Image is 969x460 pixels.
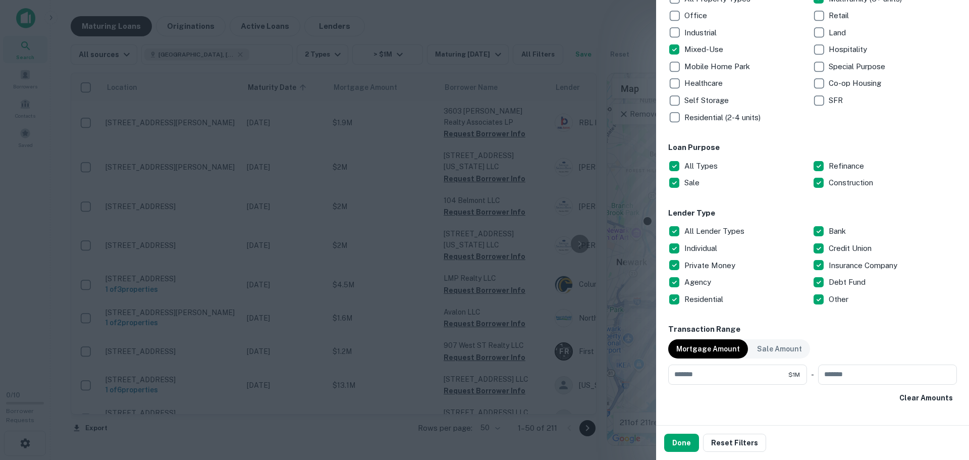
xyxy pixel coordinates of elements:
p: Industrial [684,27,719,39]
p: Residential (2-4 units) [684,112,763,124]
p: Mortgage Amount [676,343,740,354]
p: Residential [684,293,725,305]
span: $1M [788,370,800,379]
p: Special Purpose [829,61,887,73]
button: Done [664,434,699,452]
p: Construction [829,177,875,189]
p: Co-op Housing [829,77,883,89]
p: Healthcare [684,77,725,89]
p: Retail [829,10,851,22]
h6: Lender Type [668,208,957,219]
p: Other [829,293,850,305]
button: Clear Amounts [895,389,957,407]
p: Hospitality [829,43,869,56]
p: All Types [684,160,720,172]
p: Office [684,10,709,22]
h6: Loan Purpose [668,142,957,154]
div: - [811,365,814,385]
p: Debt Fund [829,276,868,288]
p: SFR [829,94,845,107]
p: Sale Amount [757,343,802,354]
p: Agency [684,276,713,288]
p: All Lender Types [684,225,746,237]
p: Self Storage [684,94,731,107]
iframe: Chat Widget [919,379,969,428]
p: Insurance Company [829,260,899,272]
p: Mobile Home Park [684,61,752,73]
button: Reset Filters [703,434,766,452]
p: Sale [684,177,702,189]
p: Refinance [829,160,866,172]
h6: Transaction Range [668,324,957,335]
p: Bank [829,225,848,237]
p: Land [829,27,848,39]
h6: Date Range [668,423,957,435]
p: Private Money [684,260,737,272]
p: Individual [684,242,719,254]
p: Mixed-Use [684,43,725,56]
p: Credit Union [829,242,874,254]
